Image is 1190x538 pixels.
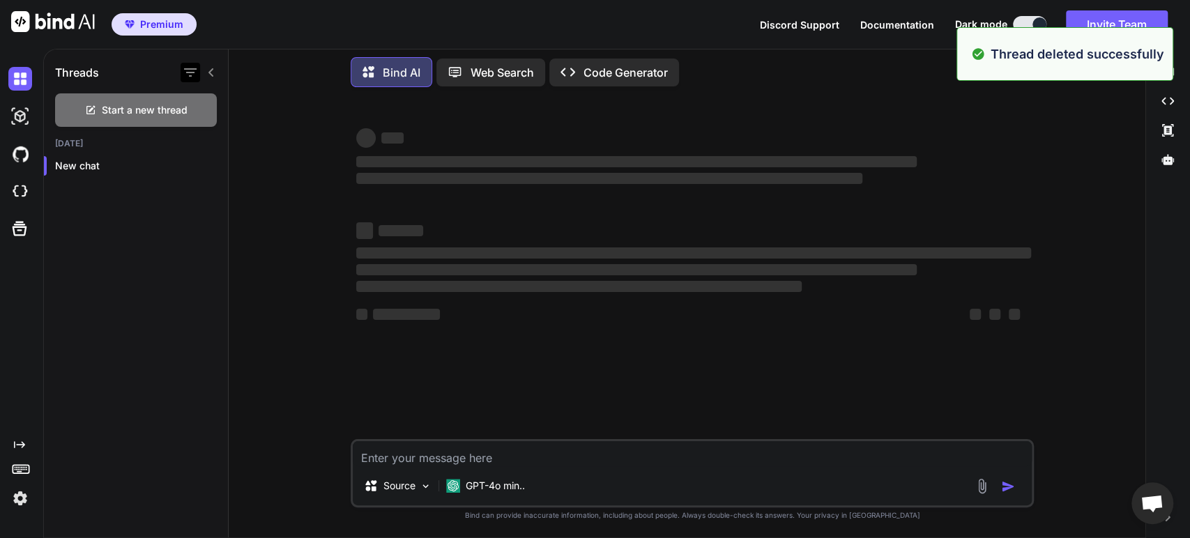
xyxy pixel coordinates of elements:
[860,17,934,32] button: Documentation
[140,17,183,31] span: Premium
[8,142,32,166] img: githubDark
[373,309,440,320] span: ‌
[356,281,802,292] span: ‌
[989,309,1000,320] span: ‌
[420,480,432,492] img: Pick Models
[44,138,228,149] h2: [DATE]
[356,222,373,239] span: ‌
[991,45,1164,63] p: Thread deleted successfully
[125,20,135,29] img: premium
[760,17,839,32] button: Discord Support
[1131,482,1173,524] div: Open chat
[8,105,32,128] img: darkAi-studio
[1001,479,1015,493] img: icon
[8,180,32,203] img: cloudideIcon
[351,510,1034,521] p: Bind can provide inaccurate information, including about people. Always double-check its answers....
[471,64,534,81] p: Web Search
[356,156,916,167] span: ‌
[970,309,981,320] span: ‌
[860,19,934,31] span: Documentation
[356,128,376,148] span: ‌
[8,486,32,510] img: settings
[1009,309,1020,320] span: ‌
[583,64,668,81] p: Code Generator
[955,17,1007,31] span: Dark mode
[55,159,228,173] p: New chat
[356,264,916,275] span: ‌
[8,67,32,91] img: darkChat
[974,478,990,494] img: attachment
[383,64,420,81] p: Bind AI
[466,479,525,493] p: GPT-4o min..
[356,247,1031,259] span: ‌
[971,45,985,63] img: alert
[356,173,862,184] span: ‌
[381,132,404,144] span: ‌
[760,19,839,31] span: Discord Support
[102,103,188,117] span: Start a new thread
[112,13,197,36] button: premiumPremium
[55,64,99,81] h1: Threads
[379,225,423,236] span: ‌
[1066,10,1168,38] button: Invite Team
[383,479,415,493] p: Source
[446,479,460,493] img: GPT-4o mini
[11,11,95,32] img: Bind AI
[356,309,367,320] span: ‌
